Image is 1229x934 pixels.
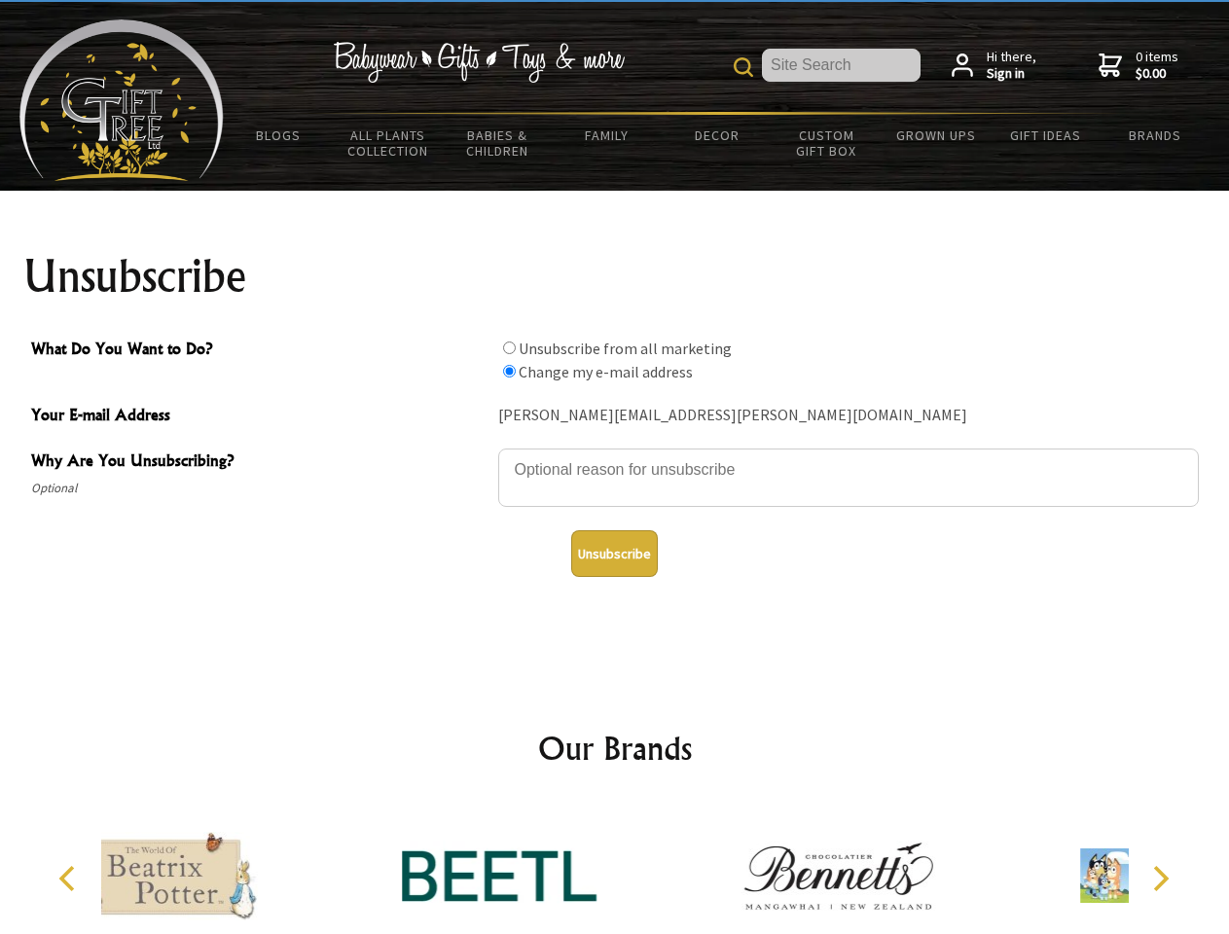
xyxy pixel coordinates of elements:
[39,725,1191,772] h2: Our Brands
[553,115,663,156] a: Family
[1136,65,1178,83] strong: $0.00
[662,115,772,156] a: Decor
[31,403,488,431] span: Your E-mail Address
[498,449,1199,507] textarea: Why Are You Unsubscribing?
[1099,49,1178,83] a: 0 items$0.00
[31,337,488,365] span: What Do You Want to Do?
[519,339,732,358] label: Unsubscribe from all marketing
[952,49,1036,83] a: Hi there,Sign in
[23,253,1207,300] h1: Unsubscribe
[987,49,1036,83] span: Hi there,
[571,530,658,577] button: Unsubscribe
[31,449,488,477] span: Why Are You Unsubscribing?
[498,401,1199,431] div: [PERSON_NAME][EMAIL_ADDRESS][PERSON_NAME][DOMAIN_NAME]
[31,477,488,500] span: Optional
[762,49,921,82] input: Site Search
[987,65,1036,83] strong: Sign in
[1136,48,1178,83] span: 0 items
[334,115,444,171] a: All Plants Collection
[224,115,334,156] a: BLOGS
[1139,857,1181,900] button: Next
[772,115,882,171] a: Custom Gift Box
[503,341,516,354] input: What Do You Want to Do?
[443,115,553,171] a: Babies & Children
[49,857,91,900] button: Previous
[503,365,516,377] input: What Do You Want to Do?
[19,19,224,181] img: Babyware - Gifts - Toys and more...
[1101,115,1211,156] a: Brands
[881,115,991,156] a: Grown Ups
[734,57,753,77] img: product search
[333,42,625,83] img: Babywear - Gifts - Toys & more
[991,115,1101,156] a: Gift Ideas
[519,362,693,381] label: Change my e-mail address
